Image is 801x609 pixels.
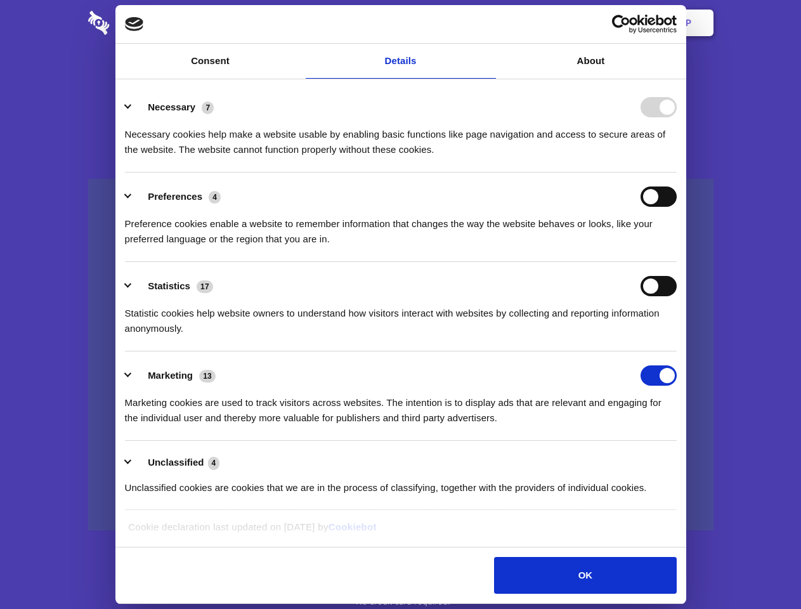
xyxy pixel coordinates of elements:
span: 4 [209,191,221,204]
div: Cookie declaration last updated on [DATE] by [119,520,682,544]
button: Necessary (7) [125,97,222,117]
a: Pricing [372,3,427,43]
button: Statistics (17) [125,276,221,296]
label: Necessary [148,101,195,112]
span: 13 [199,370,216,383]
label: Statistics [148,280,190,291]
iframe: Drift Widget Chat Controller [738,546,786,594]
label: Marketing [148,370,193,381]
a: Wistia video thumbnail [88,179,713,531]
button: Unclassified (4) [125,455,228,471]
span: 7 [202,101,214,114]
a: Usercentrics Cookiebot - opens in a new window [566,15,677,34]
img: logo-wordmark-white-trans-d4663122ce5f474addd5e946df7df03e33cb6a1c49d2221995e7729f52c070b2.svg [88,11,197,35]
a: Login [575,3,630,43]
label: Preferences [148,191,202,202]
a: Contact [514,3,573,43]
a: About [496,44,686,79]
button: Preferences (4) [125,187,229,207]
span: 4 [208,457,220,469]
div: Preference cookies enable a website to remember information that changes the way the website beha... [125,207,677,247]
a: Consent [115,44,306,79]
div: Unclassified cookies are cookies that we are in the process of classifying, together with the pro... [125,471,677,495]
button: OK [494,557,676,594]
h4: Auto-redaction of sensitive data, encrypted data sharing and self-destructing private chats. Shar... [88,115,713,157]
span: 17 [197,280,213,293]
a: Details [306,44,496,79]
button: Marketing (13) [125,365,224,386]
div: Necessary cookies help make a website usable by enabling basic functions like page navigation and... [125,117,677,157]
h1: Eliminate Slack Data Loss. [88,57,713,103]
a: Cookiebot [329,521,377,532]
div: Statistic cookies help website owners to understand how visitors interact with websites by collec... [125,296,677,336]
img: logo [125,17,144,31]
div: Marketing cookies are used to track visitors across websites. The intention is to display ads tha... [125,386,677,426]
